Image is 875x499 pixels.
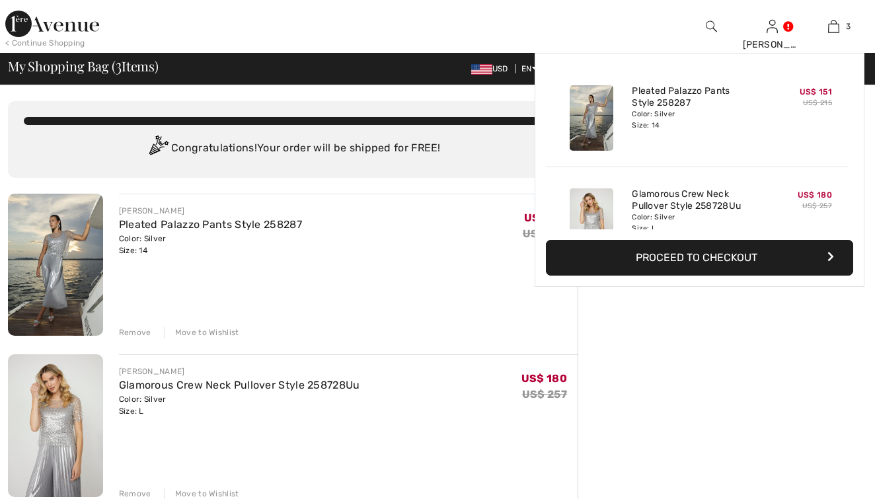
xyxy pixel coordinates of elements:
[632,85,762,109] a: Pleated Palazzo Pants Style 258287
[632,109,762,130] div: Color: Silver Size: 14
[5,37,85,49] div: < Continue Shopping
[743,38,803,52] div: [PERSON_NAME]
[24,135,562,162] div: Congratulations! Your order will be shipped for FREE!
[800,87,832,96] span: US$ 151
[570,188,613,254] img: Glamorous Crew Neck Pullover Style 258728Uu
[706,19,717,34] img: search the website
[119,218,302,231] a: Pleated Palazzo Pants Style 258287
[798,190,832,200] span: US$ 180
[119,205,302,217] div: [PERSON_NAME]
[803,98,832,107] s: US$ 215
[570,85,613,151] img: Pleated Palazzo Pants Style 258287
[521,64,538,73] span: EN
[802,202,832,210] s: US$ 257
[145,135,171,162] img: Congratulation2.svg
[119,393,360,417] div: Color: Silver Size: L
[119,365,360,377] div: [PERSON_NAME]
[632,212,762,233] div: Color: Silver Size: L
[767,19,778,34] img: My Info
[164,326,239,338] div: Move to Wishlist
[767,20,778,32] a: Sign In
[524,211,567,224] span: US$ 151
[8,194,103,336] img: Pleated Palazzo Pants Style 258287
[8,354,103,496] img: Glamorous Crew Neck Pullover Style 258728Uu
[523,227,567,240] s: US$ 215
[471,64,492,75] img: US Dollar
[846,20,851,32] span: 3
[5,11,99,37] img: 1ère Avenue
[522,388,567,401] s: US$ 257
[546,240,853,276] button: Proceed to Checkout
[632,188,762,212] a: Glamorous Crew Neck Pullover Style 258728Uu
[828,19,839,34] img: My Bag
[8,59,159,73] span: My Shopping Bag ( Items)
[119,233,302,256] div: Color: Silver Size: 14
[119,379,360,391] a: Glamorous Crew Neck Pullover Style 258728Uu
[521,372,567,385] span: US$ 180
[804,19,864,34] a: 3
[116,56,122,73] span: 3
[471,64,514,73] span: USD
[119,326,151,338] div: Remove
